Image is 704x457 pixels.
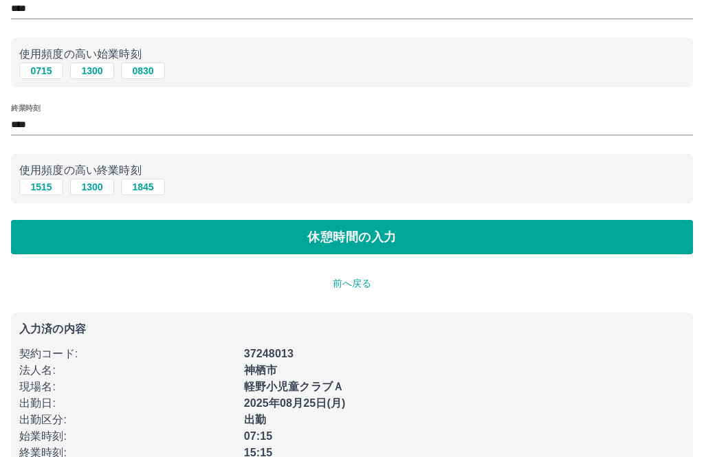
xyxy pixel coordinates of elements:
button: 1515 [19,179,63,195]
p: 現場名 : [19,379,236,395]
b: 37248013 [244,348,294,359]
p: 出勤区分 : [19,412,236,428]
button: 0830 [121,63,165,79]
p: 法人名 : [19,362,236,379]
b: 軽野小児童クラブＡ [244,381,344,392]
p: 契約コード : [19,346,236,362]
p: 入力済の内容 [19,324,685,335]
b: 出勤 [244,414,266,425]
p: 始業時刻 : [19,428,236,445]
b: 2025年08月25日(月) [244,397,346,409]
label: 終業時刻 [11,103,40,113]
button: 1300 [70,179,114,195]
p: 使用頻度の高い始業時刻 [19,46,685,63]
p: 使用頻度の高い終業時刻 [19,162,685,179]
button: 休憩時間の入力 [11,220,693,254]
p: 出勤日 : [19,395,236,412]
p: 前へ戻る [11,276,693,291]
button: 0715 [19,63,63,79]
b: 07:15 [244,430,273,442]
button: 1845 [121,179,165,195]
button: 1300 [70,63,114,79]
b: 神栖市 [244,364,277,376]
